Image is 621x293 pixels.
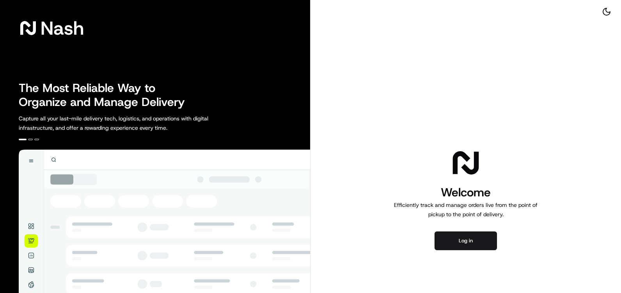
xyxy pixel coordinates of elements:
[41,20,84,36] span: Nash
[19,114,243,132] p: Capture all your last-mile delivery tech, logistics, and operations with digital infrastructure, ...
[435,231,497,250] button: Log in
[391,185,541,200] h1: Welcome
[391,200,541,219] p: Efficiently track and manage orders live from the point of pickup to the point of delivery.
[19,81,193,109] h2: The Most Reliable Way to Organize and Manage Delivery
